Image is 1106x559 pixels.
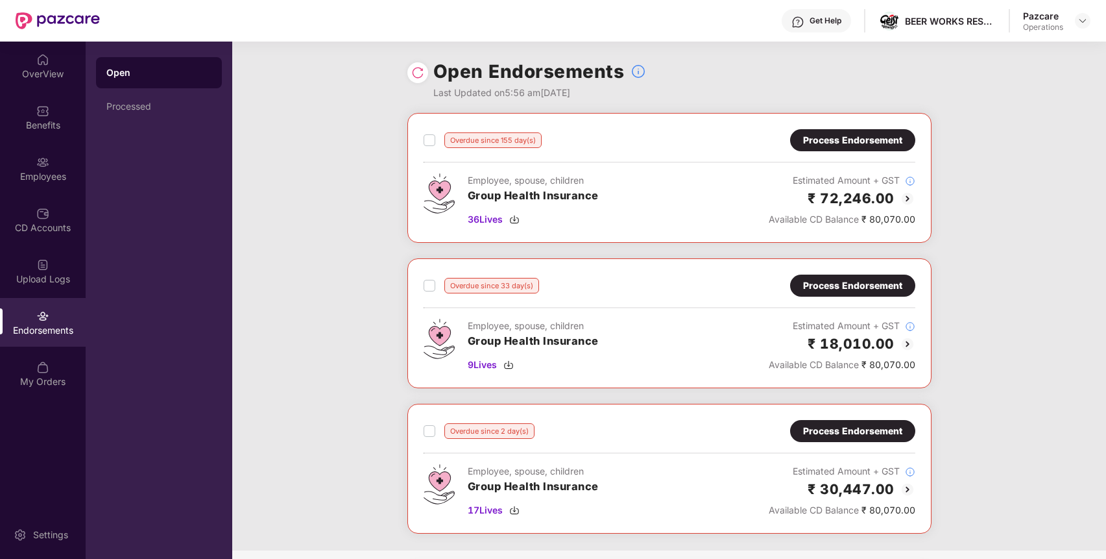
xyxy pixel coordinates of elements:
img: svg+xml;base64,PHN2ZyBpZD0iQmFjay0yMHgyMCIgeG1sbnM9Imh0dHA6Ly93d3cudzMub3JnLzIwMDAvc3ZnIiB3aWR0aD... [900,482,915,497]
div: Employee, spouse, children [468,319,599,333]
h3: Group Health Insurance [468,333,599,350]
div: Processed [106,101,211,112]
img: svg+xml;base64,PHN2ZyBpZD0iU2V0dGluZy0yMHgyMCIgeG1sbnM9Imh0dHA6Ly93d3cudzMub3JnLzIwMDAvc3ZnIiB3aW... [14,528,27,541]
img: svg+xml;base64,PHN2ZyBpZD0iQ0RfQWNjb3VudHMiIGRhdGEtbmFtZT0iQ0QgQWNjb3VudHMiIHhtbG5zPSJodHRwOi8vd3... [36,207,49,220]
div: Pazcare [1023,10,1063,22]
div: Operations [1023,22,1063,32]
span: 17 Lives [468,503,503,517]
div: Employee, spouse, children [468,464,599,478]
img: svg+xml;base64,PHN2ZyB4bWxucz0iaHR0cDovL3d3dy53My5vcmcvMjAwMC9zdmciIHdpZHRoPSI0Ny43MTQiIGhlaWdodD... [424,173,455,214]
div: Employee, spouse, children [468,173,599,188]
h2: ₹ 30,447.00 [808,478,895,500]
img: svg+xml;base64,PHN2ZyBpZD0iSGVscC0zMngzMiIgeG1sbnM9Imh0dHA6Ly93d3cudzMub3JnLzIwMDAvc3ZnIiB3aWR0aD... [791,16,804,29]
span: Available CD Balance [769,504,859,516]
div: ₹ 80,070.00 [769,212,915,227]
div: Estimated Amount + GST [769,173,915,188]
h1: Open Endorsements [433,57,625,86]
img: svg+xml;base64,PHN2ZyBpZD0iRW5kb3JzZW1lbnRzIiB4bWxucz0iaHR0cDovL3d3dy53My5vcmcvMjAwMC9zdmciIHdpZH... [36,310,49,323]
img: svg+xml;base64,PHN2ZyBpZD0iRG93bmxvYWQtMzJ4MzIiIHhtbG5zPSJodHRwOi8vd3d3LnczLm9yZy8yMDAwL3N2ZyIgd2... [509,505,520,516]
div: ₹ 80,070.00 [769,503,915,517]
h2: ₹ 18,010.00 [808,333,895,354]
img: svg+xml;base64,PHN2ZyBpZD0iQmVuZWZpdHMiIHhtbG5zPSJodHRwOi8vd3d3LnczLm9yZy8yMDAwL3N2ZyIgd2lkdGg9Ij... [36,105,49,118]
img: svg+xml;base64,PHN2ZyBpZD0iQmFjay0yMHgyMCIgeG1sbnM9Imh0dHA6Ly93d3cudzMub3JnLzIwMDAvc3ZnIiB3aWR0aD... [900,191,915,206]
span: Available CD Balance [769,359,859,370]
div: Process Endorsement [803,133,902,147]
img: WhatsApp%20Image%202024-02-28%20at%203.03.39%20PM.jpeg [880,14,899,29]
div: Estimated Amount + GST [769,464,915,478]
div: Last Updated on 5:56 am[DATE] [433,86,647,100]
img: svg+xml;base64,PHN2ZyBpZD0iSW5mb18tXzMyeDMyIiBkYXRhLW5hbWU9IkluZm8gLSAzMngzMiIgeG1sbnM9Imh0dHA6Ly... [905,176,915,186]
span: 9 Lives [468,358,497,372]
img: svg+xml;base64,PHN2ZyBpZD0iRG93bmxvYWQtMzJ4MzIiIHhtbG5zPSJodHRwOi8vd3d3LnczLm9yZy8yMDAwL3N2ZyIgd2... [503,360,514,370]
div: Settings [29,528,72,541]
img: svg+xml;base64,PHN2ZyBpZD0iVXBsb2FkX0xvZ3MiIGRhdGEtbmFtZT0iVXBsb2FkIExvZ3MiIHhtbG5zPSJodHRwOi8vd3... [36,258,49,271]
div: Overdue since 2 day(s) [444,423,535,439]
div: ₹ 80,070.00 [769,358,915,372]
img: svg+xml;base64,PHN2ZyBpZD0iSG9tZSIgeG1sbnM9Imh0dHA6Ly93d3cudzMub3JnLzIwMDAvc3ZnIiB3aWR0aD0iMjAiIG... [36,53,49,66]
img: svg+xml;base64,PHN2ZyBpZD0iSW5mb18tXzMyeDMyIiBkYXRhLW5hbWU9IkluZm8gLSAzMngzMiIgeG1sbnM9Imh0dHA6Ly... [905,467,915,477]
div: Overdue since 155 day(s) [444,132,542,148]
img: svg+xml;base64,PHN2ZyB4bWxucz0iaHR0cDovL3d3dy53My5vcmcvMjAwMC9zdmciIHdpZHRoPSI0Ny43MTQiIGhlaWdodD... [424,464,455,504]
img: svg+xml;base64,PHN2ZyBpZD0iRW1wbG95ZWVzIiB4bWxucz0iaHR0cDovL3d3dy53My5vcmcvMjAwMC9zdmciIHdpZHRoPS... [36,156,49,169]
h2: ₹ 72,246.00 [808,188,895,209]
div: Process Endorsement [803,279,902,293]
span: 36 Lives [468,212,503,227]
div: BEER WORKS RESTAURANTS & MICRO BREWERY PVT LTD [905,15,996,27]
div: Estimated Amount + GST [769,319,915,333]
img: New Pazcare Logo [16,12,100,29]
div: Open [106,66,211,79]
img: svg+xml;base64,PHN2ZyBpZD0iRG93bmxvYWQtMzJ4MzIiIHhtbG5zPSJodHRwOi8vd3d3LnczLm9yZy8yMDAwL3N2ZyIgd2... [509,214,520,225]
h3: Group Health Insurance [468,478,599,495]
img: svg+xml;base64,PHN2ZyBpZD0iRHJvcGRvd24tMzJ4MzIiIHhtbG5zPSJodHRwOi8vd3d3LnczLm9yZy8yMDAwL3N2ZyIgd2... [1077,16,1088,26]
div: Get Help [810,16,841,26]
img: svg+xml;base64,PHN2ZyBpZD0iUmVsb2FkLTMyeDMyIiB4bWxucz0iaHR0cDovL3d3dy53My5vcmcvMjAwMC9zdmciIHdpZH... [411,66,424,79]
div: Process Endorsement [803,424,902,438]
img: svg+xml;base64,PHN2ZyBpZD0iQmFjay0yMHgyMCIgeG1sbnM9Imh0dHA6Ly93d3cudzMub3JnLzIwMDAvc3ZnIiB3aWR0aD... [900,336,915,352]
h3: Group Health Insurance [468,188,599,205]
img: svg+xml;base64,PHN2ZyBpZD0iTXlfT3JkZXJzIiBkYXRhLW5hbWU9Ik15IE9yZGVycyIgeG1sbnM9Imh0dHA6Ly93d3cudz... [36,361,49,374]
img: svg+xml;base64,PHN2ZyBpZD0iSW5mb18tXzMyeDMyIiBkYXRhLW5hbWU9IkluZm8gLSAzMngzMiIgeG1sbnM9Imh0dHA6Ly... [631,64,646,79]
img: svg+xml;base64,PHN2ZyB4bWxucz0iaHR0cDovL3d3dy53My5vcmcvMjAwMC9zdmciIHdpZHRoPSI0Ny43MTQiIGhlaWdodD... [424,319,455,359]
div: Overdue since 33 day(s) [444,278,539,293]
span: Available CD Balance [769,214,859,225]
img: svg+xml;base64,PHN2ZyBpZD0iSW5mb18tXzMyeDMyIiBkYXRhLW5hbWU9IkluZm8gLSAzMngzMiIgeG1sbnM9Imh0dHA6Ly... [905,321,915,332]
